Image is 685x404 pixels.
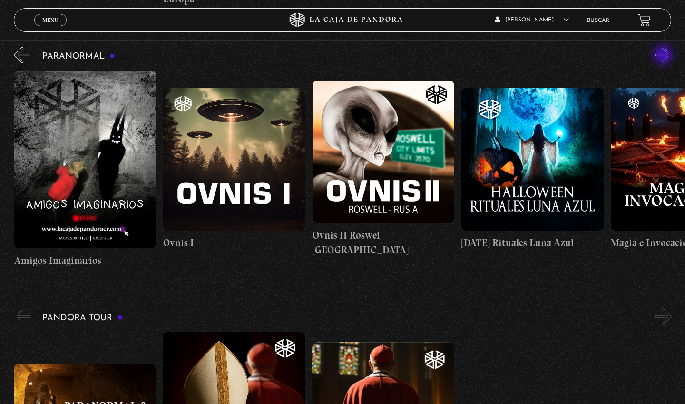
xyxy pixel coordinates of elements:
[163,71,305,268] a: Ovnis I
[14,71,157,268] a: Amigos Imaginarios
[163,235,305,251] h4: Ovnis I
[313,71,455,268] a: Ovnis II Roswel [GEOGRAPHIC_DATA]
[42,17,58,23] span: Menu
[655,47,672,63] button: Next
[313,228,455,258] h4: Ovnis II Roswel [GEOGRAPHIC_DATA]
[42,52,115,61] h3: Paranormal
[14,47,30,63] button: Previous
[638,13,651,26] a: View your shopping cart
[39,25,62,32] span: Cerrar
[461,71,604,268] a: [DATE] Rituales Luna Azul
[42,313,123,323] h3: Pandora Tour
[587,18,609,23] a: Buscar
[461,235,604,251] h4: [DATE] Rituales Luna Azul
[495,17,569,23] span: [PERSON_NAME]
[655,308,672,325] button: Next
[14,308,30,325] button: Previous
[14,253,157,268] h4: Amigos Imaginarios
